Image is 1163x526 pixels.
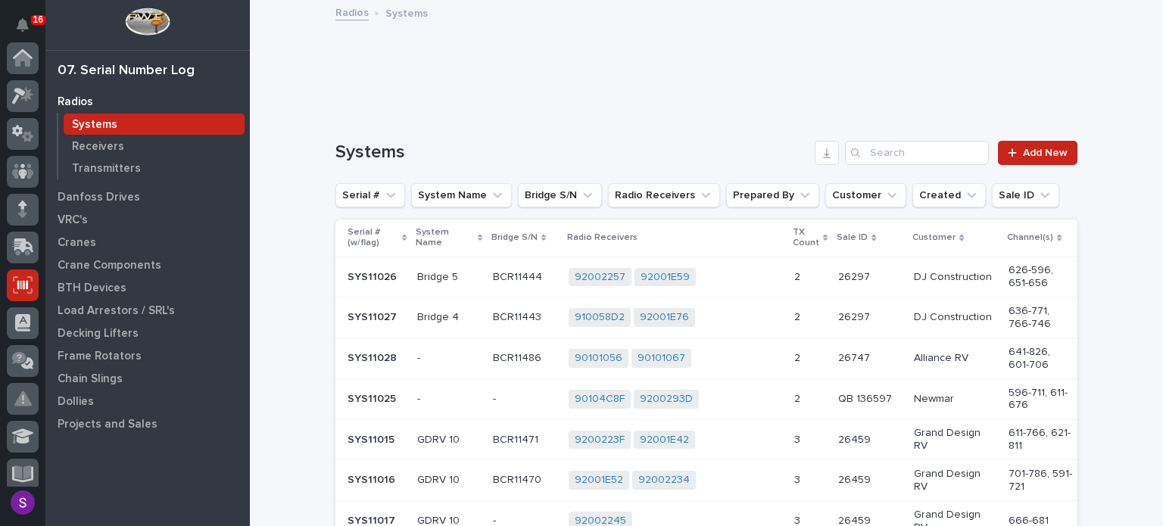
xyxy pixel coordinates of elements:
p: BCR11443 [493,308,544,324]
p: SYS11026 [348,268,400,284]
p: 16 [33,14,43,25]
img: Workspace Logo [125,8,170,36]
div: 07. Serial Number Log [58,63,195,79]
p: 2 [794,308,803,324]
p: Grand Design RV [914,468,996,493]
tr: SYS11028SYS11028 -BCR11486BCR11486 90101056 90101067 22 2674726747 Alliance RV641-826, 601-706[DATE] [335,338,1152,379]
a: 92002257 [575,271,625,284]
input: Search [845,141,989,165]
p: 2 [794,268,803,284]
p: SYS11028 [348,349,400,365]
button: Prepared By [726,183,819,207]
a: Load Arrestors / SRL's [45,299,250,322]
a: 90104C8F [575,393,625,406]
p: Systems [72,118,117,132]
p: 26297 [838,308,873,324]
a: Chain Slings [45,367,250,390]
p: BCR11471 [493,431,541,447]
p: Channel(s) [1007,229,1053,246]
a: 92001E76 [640,311,689,324]
p: 701-786, 591-721 [1009,468,1072,493]
p: Radio Receivers [567,229,638,246]
a: 92001E59 [641,271,690,284]
a: 92001E42 [640,434,689,447]
div: Notifications16 [19,18,39,42]
tr: SYS11026SYS11026 Bridge 5BCR11444BCR11444 92002257 92001E59 22 2629726297 DJ Construction626-596,... [335,257,1152,297]
p: Serial # (w/flag) [348,224,398,252]
a: Crane Components [45,254,250,276]
p: 26459 [838,431,874,447]
p: Transmitters [72,162,141,176]
p: Decking Lifters [58,327,139,341]
p: BCR11486 [493,349,544,365]
p: GDRV 10 [417,474,481,487]
a: Receivers [58,135,250,157]
button: users-avatar [7,487,39,518]
p: Bridge 5 [417,271,481,284]
p: SYS11016 [348,471,398,487]
span: Add New [1023,148,1068,158]
p: SYS11025 [348,390,399,406]
a: Cranes [45,231,250,254]
button: Notifications [7,9,39,41]
p: Projects and Sales [58,418,157,431]
tr: SYS11027SYS11027 Bridge 4BCR11443BCR11443 910058D2 92001E76 22 2629726297 DJ Construction636-771,... [335,297,1152,338]
a: 90101056 [575,352,622,365]
p: GDRV 10 [417,434,481,447]
tr: SYS11016SYS11016 GDRV 10BCR11470BCR11470 92001E52 92002234 33 2645926459 Grand Design RV701-786, ... [335,460,1152,501]
p: - [417,352,481,365]
p: DJ Construction [914,311,996,324]
p: 641-826, 601-706 [1009,346,1072,372]
p: Newmar [914,393,996,406]
p: Systems [385,4,428,20]
p: Frame Rotators [58,350,142,363]
p: 3 [794,431,803,447]
a: VRC's [45,208,250,231]
p: 626-596, 651-656 [1009,264,1072,290]
p: BCR11470 [493,471,544,487]
p: BTH Devices [58,282,126,295]
p: VRC's [58,213,88,227]
p: Dollies [58,395,94,409]
a: Systems [58,114,250,135]
p: System Name [416,224,474,252]
p: Grand Design RV [914,427,996,453]
button: System Name [411,183,512,207]
p: 26747 [838,349,873,365]
p: 596-711, 611-676 [1009,387,1072,412]
p: - [493,390,499,406]
p: SYS11015 [348,431,398,447]
p: Crane Components [58,259,161,272]
a: Frame Rotators [45,344,250,367]
p: - [417,393,481,406]
p: 611-766, 621-811 [1009,427,1072,453]
p: Receivers [72,140,124,154]
tr: SYS11025SYS11025 --- 90104C8F 9200293D 22 QB 136597QB 136597 Newmar596-711, 611-676[DATE] [335,378,1152,419]
a: Transmitters [58,157,250,179]
p: Chain Slings [58,372,123,386]
a: BTH Devices [45,276,250,299]
p: Danfoss Drives [58,191,140,204]
a: 92001E52 [575,474,623,487]
p: 3 [794,471,803,487]
p: Alliance RV [914,352,996,365]
a: 910058D2 [575,311,625,324]
p: SYS11027 [348,308,400,324]
button: Created [912,183,986,207]
a: Radios [335,3,369,20]
p: Bridge S/N [491,229,538,246]
a: Decking Lifters [45,322,250,344]
a: Dollies [45,390,250,412]
a: Danfoss Drives [45,185,250,208]
button: Sale ID [992,183,1059,207]
button: Customer [825,183,906,207]
p: QB 136597 [838,390,895,406]
p: Cranes [58,236,96,250]
p: BCR11444 [493,268,545,284]
button: Serial # [335,183,405,207]
p: 2 [794,390,803,406]
p: Bridge 4 [417,311,481,324]
a: 9200293D [640,393,693,406]
button: Bridge S/N [518,183,602,207]
a: Projects and Sales [45,412,250,435]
